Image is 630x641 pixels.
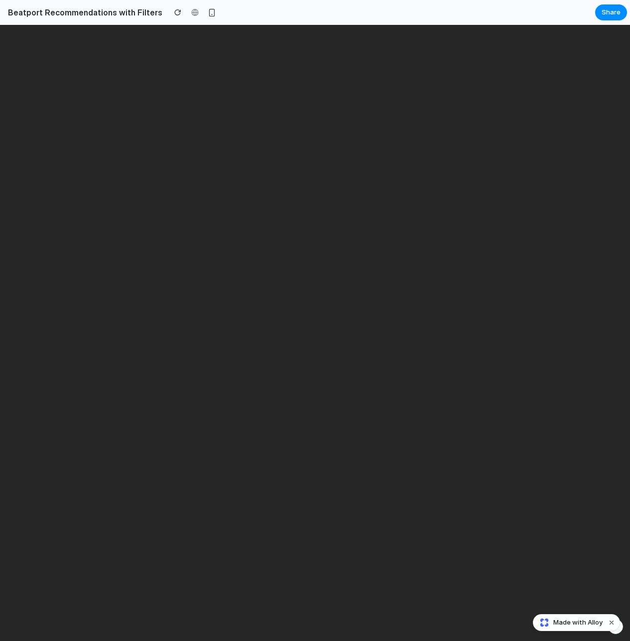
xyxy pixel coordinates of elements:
h2: Beatport Recommendations with Filters [4,6,162,18]
span: Share [602,7,621,17]
button: Dismiss watermark [606,617,618,629]
a: Made with Alloy [533,618,604,628]
button: Share [595,4,627,20]
span: Made with Alloy [553,618,603,628]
